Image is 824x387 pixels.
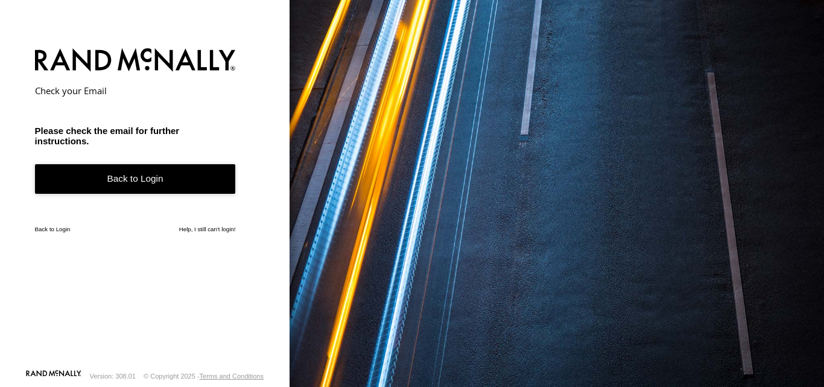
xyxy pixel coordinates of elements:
[200,373,264,380] a: Terms and Conditions
[35,85,236,97] h2: Check your Email
[35,46,236,77] img: Rand McNally
[90,373,136,380] div: Version: 308.01
[35,164,236,194] a: Back to Login
[26,370,81,382] a: Visit our Website
[35,126,236,146] h3: Please check the email for further instructions.
[144,373,264,380] div: © Copyright 2025 -
[179,226,236,232] a: Help, I still can't login!
[35,226,71,232] a: Back to Login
